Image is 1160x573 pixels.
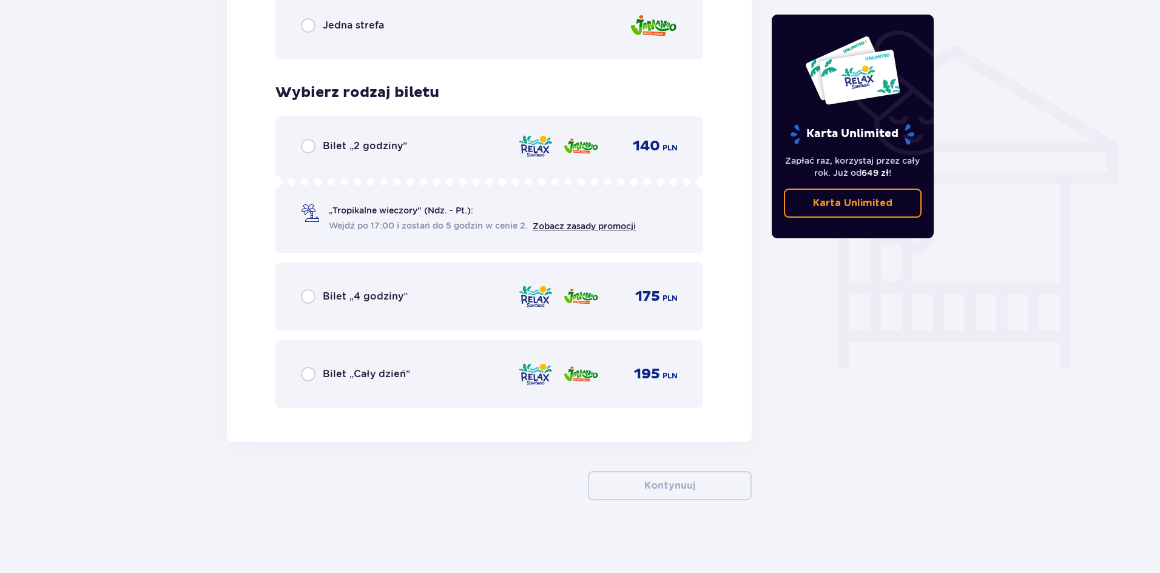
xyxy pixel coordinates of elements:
[644,479,695,492] p: Kontynuuj
[784,155,922,179] p: Zapłać raz, korzystaj przez cały rok. Już od !
[323,139,407,153] p: Bilet „2 godziny”
[633,137,660,155] p: 140
[323,19,384,32] p: Jedna strefa
[784,189,922,218] a: Karta Unlimited
[629,8,678,43] img: zone logo
[563,133,599,159] img: zone logo
[518,133,553,159] img: zone logo
[663,142,678,153] p: PLN
[635,287,660,306] p: 175
[634,365,660,383] p: 195
[533,221,636,231] a: Zobacz zasady promocji
[789,124,916,145] p: Karta Unlimited
[323,290,408,303] p: Bilet „4 godziny”
[323,367,410,381] p: Bilet „Cały dzień”
[563,284,599,309] img: zone logo
[329,219,528,232] span: Wejdź po 17:00 i zostań do 5 godzin w cenie 2.
[588,471,752,500] button: Kontynuuj
[275,84,439,102] p: Wybierz rodzaj biletu
[813,196,892,210] p: Karta Unlimited
[518,361,553,387] img: zone logo
[663,293,678,304] p: PLN
[663,370,678,381] p: PLN
[518,284,553,309] img: zone logo
[563,361,599,387] img: zone logo
[862,168,889,178] span: 649 zł
[329,204,473,216] p: „Tropikalne wieczory" (Ndz. - Pt.):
